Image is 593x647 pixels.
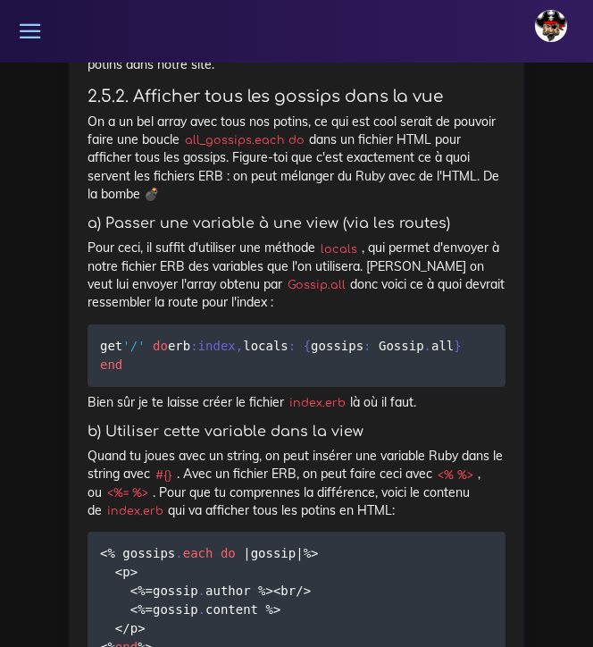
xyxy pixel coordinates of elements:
[102,484,153,502] code: <%= %>
[535,10,567,42] img: avatar
[88,215,505,232] h5: a) Passer une variable à une view (via les routes)
[282,276,350,294] code: Gossip.all
[363,339,371,353] span: :
[180,131,309,149] code: all_gossips.each do
[296,546,303,560] span: |
[88,393,505,411] p: Bien sûr je te laisse créer le fichier là où il faut.
[190,339,236,353] span: :index
[122,621,129,635] span: /
[284,394,350,412] code: index.erb
[88,239,505,311] p: Pour ceci, il suffit d'utiliser une méthode , qui permet d'envoyer à notre fichier ERB des variab...
[296,584,303,598] span: /
[432,466,478,484] code: <% %>
[153,339,168,353] span: do
[88,87,505,106] h4: 2.5.2. Afficher tous les gossips dans la vue
[100,357,122,372] span: end
[175,546,182,560] span: .
[146,584,153,598] span: =
[88,424,505,441] h5: b) Utiliser cette variable dans la view
[288,339,296,353] span: :
[122,339,145,353] span: '/'
[88,113,505,203] p: On a un bel array avec tous nos potins, ce qui est cool serait de pouvoir faire une boucle dans u...
[150,466,177,484] code: #{}
[221,546,236,560] span: do
[424,339,431,353] span: .
[454,339,461,353] span: }
[315,240,362,258] code: locals
[146,602,153,617] span: =
[102,502,168,520] code: index.erb
[243,546,250,560] span: |
[236,339,243,353] span: ,
[183,546,213,560] span: each
[88,447,505,519] p: Quand tu joues avec un string, on peut insérer une variable Ruby dans le string avec . Avec un fi...
[304,339,311,353] span: {
[198,602,205,617] span: .
[100,336,462,374] code: get erb locals gossips all
[198,584,205,598] span: .
[379,339,424,353] span: Gossip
